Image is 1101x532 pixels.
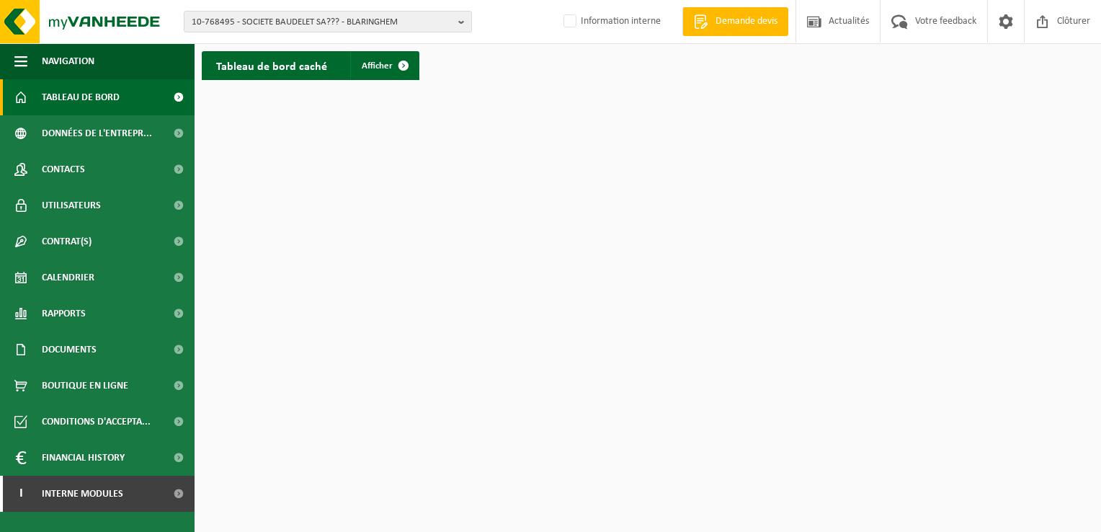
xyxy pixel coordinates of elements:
[42,296,86,332] span: Rapports
[42,151,85,187] span: Contacts
[362,61,393,71] span: Afficher
[184,11,472,32] button: 10-768495 - SOCIETE BAUDELET SA??? - BLARINGHEM
[350,51,418,80] a: Afficher
[42,368,128,404] span: Boutique en ligne
[42,440,125,476] span: Financial History
[192,12,453,33] span: 10-768495 - SOCIETE BAUDELET SA??? - BLARINGHEM
[42,260,94,296] span: Calendrier
[202,51,342,79] h2: Tableau de bord caché
[42,404,151,440] span: Conditions d'accepta...
[561,11,661,32] label: Information interne
[712,14,781,29] span: Demande devis
[42,79,120,115] span: Tableau de bord
[42,223,92,260] span: Contrat(s)
[42,476,123,512] span: Interne modules
[682,7,788,36] a: Demande devis
[42,115,152,151] span: Données de l'entrepr...
[42,43,94,79] span: Navigation
[42,332,97,368] span: Documents
[42,187,101,223] span: Utilisateurs
[14,476,27,512] span: I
